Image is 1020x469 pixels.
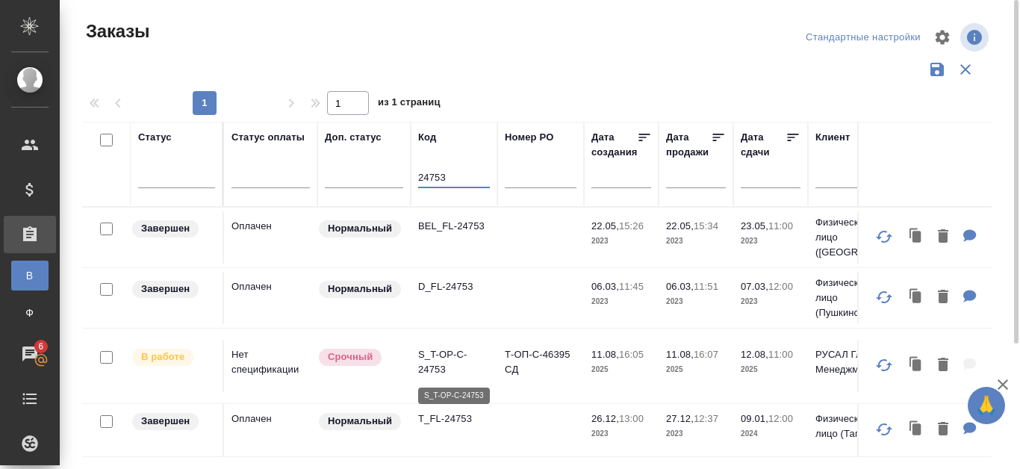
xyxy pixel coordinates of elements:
p: T_FL-24753 [418,411,490,426]
div: Выставляет КМ при направлении счета или после выполнения всех работ/сдачи заказа клиенту. Окончат... [131,279,215,299]
div: Статус оплаты [231,130,305,145]
p: В работе [141,350,184,364]
p: 16:05 [619,349,644,360]
p: 15:34 [694,220,718,232]
div: split button [802,26,924,49]
p: 22.05, [666,220,694,232]
div: Выставляет КМ при направлении счета или после выполнения всех работ/сдачи заказа клиенту. Окончат... [131,219,215,239]
button: Удалить [930,414,956,445]
p: 11:51 [694,281,718,292]
span: Заказы [82,19,149,43]
div: Клиент [815,130,850,145]
button: Обновить [866,219,902,255]
p: Завершен [141,221,190,236]
p: 2023 [591,426,651,441]
div: Номер PO [505,130,553,145]
p: 12:00 [768,413,793,424]
p: Физическое лицо ([GEOGRAPHIC_DATA]) [815,215,887,260]
div: Статус [138,130,172,145]
button: Сбросить фильтры [951,55,980,84]
p: 11.08, [591,349,619,360]
div: Выставляется автоматически, если на указанный объем услуг необходимо больше времени в стандартном... [317,347,403,367]
a: 6 [4,335,56,373]
button: Сохранить фильтры [923,55,951,84]
div: Дата сдачи [741,130,786,160]
td: Т-ОП-С-46395 CД [497,340,584,392]
button: 🙏 [968,387,1005,424]
div: Выставляет КМ при направлении счета или после выполнения всех работ/сдачи заказа клиенту. Окончат... [131,411,215,432]
a: В [11,261,49,291]
span: 6 [29,339,52,354]
button: Клонировать [902,282,930,313]
button: Удалить [930,350,956,381]
p: BEL_FL-24753 [418,219,490,234]
div: Доп. статус [325,130,382,145]
div: Статус по умолчанию для стандартных заказов [317,219,403,239]
div: Статус по умолчанию для стандартных заказов [317,411,403,432]
p: 2023 [591,234,651,249]
button: Обновить [866,347,902,383]
p: 12.08, [741,349,768,360]
p: Срочный [328,350,373,364]
div: Дата создания [591,130,637,160]
p: 27.12, [666,413,694,424]
p: 2024 [741,426,800,441]
p: Завершен [141,282,190,296]
span: из 1 страниц [378,93,441,115]
button: Клонировать [902,350,930,381]
p: 2023 [666,234,726,249]
p: Нормальный [328,414,392,429]
p: 2025 [666,362,726,377]
button: Клонировать [902,414,930,445]
p: S_T-OP-C-24753 [418,347,490,377]
div: Дата продажи [666,130,711,160]
p: 11:45 [619,281,644,292]
p: D_FL-24753 [418,279,490,294]
p: 06.03, [666,281,694,292]
p: 11:00 [768,349,793,360]
p: Физическое лицо (Пушкинская) [815,276,887,320]
button: Обновить [866,411,902,447]
p: 16:07 [694,349,718,360]
td: Оплачен [224,211,317,264]
p: 15:26 [619,220,644,232]
p: Нормальный [328,282,392,296]
span: Посмотреть информацию [960,23,992,52]
p: 2025 [741,362,800,377]
p: 23.05, [741,220,768,232]
p: 07.03, [741,281,768,292]
p: РУСАЛ Глобал Менеджмент [815,347,887,377]
button: Клонировать [902,222,930,252]
p: 26.12, [591,413,619,424]
button: Обновить [866,279,902,315]
td: Нет спецификации [224,340,317,392]
td: Оплачен [224,272,317,324]
p: 2023 [666,294,726,309]
p: Нормальный [328,221,392,236]
p: 11:00 [768,220,793,232]
p: 2023 [741,294,800,309]
p: 09.01, [741,413,768,424]
p: 22.05, [591,220,619,232]
p: 12:00 [768,281,793,292]
span: 🙏 [974,390,999,421]
span: В [19,268,41,283]
p: 2023 [666,426,726,441]
span: Ф [19,305,41,320]
td: Оплачен [224,404,317,456]
p: 2023 [591,294,651,309]
div: Код [418,130,436,145]
p: 2025 [591,362,651,377]
p: 13:00 [619,413,644,424]
p: 12:37 [694,413,718,424]
a: Ф [11,298,49,328]
button: Удалить [930,282,956,313]
p: Завершен [141,414,190,429]
p: 2023 [741,234,800,249]
p: 11.08, [666,349,694,360]
p: 06.03, [591,281,619,292]
div: Статус по умолчанию для стандартных заказов [317,279,403,299]
p: Физическое лицо (Таганка) [815,411,887,441]
button: Удалить [930,222,956,252]
div: Выставляет ПМ после принятия заказа от КМа [131,347,215,367]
